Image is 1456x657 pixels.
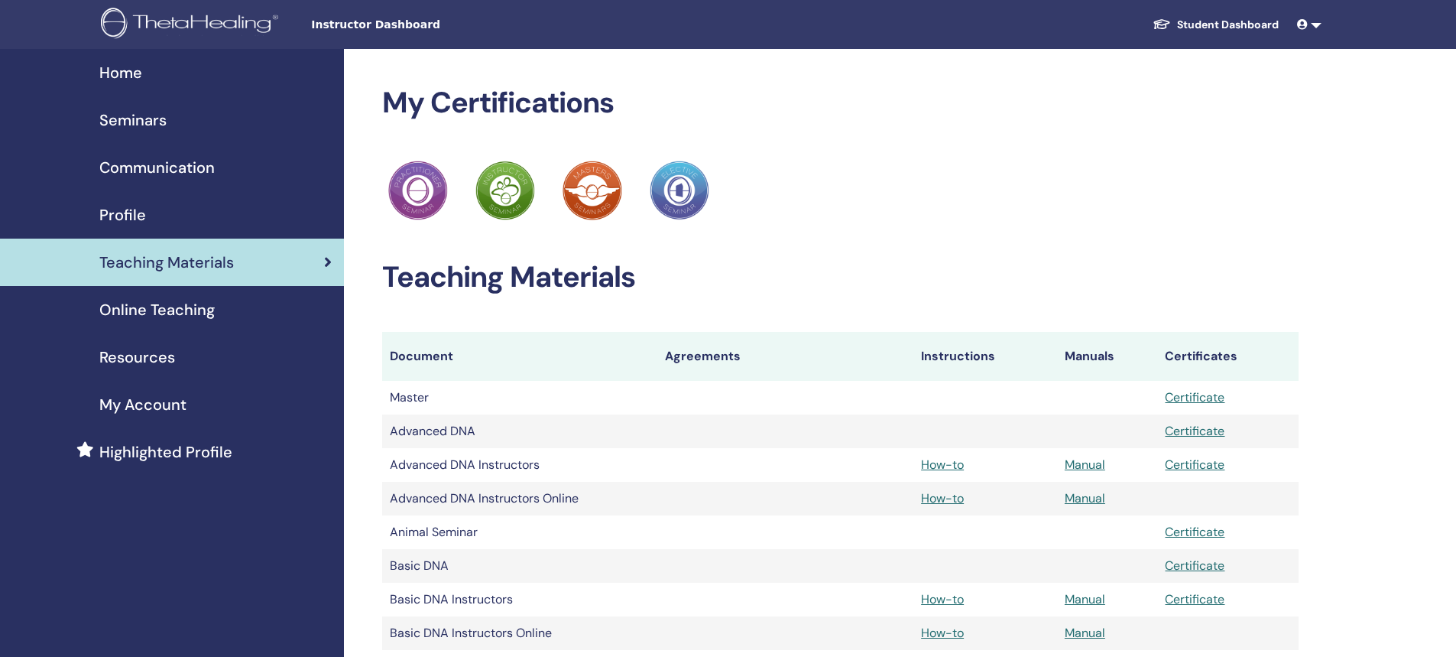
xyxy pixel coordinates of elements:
[99,203,146,226] span: Profile
[382,583,657,616] td: Basic DNA Instructors
[382,616,657,650] td: Basic DNA Instructors Online
[1153,18,1171,31] img: graduation-cap-white.svg
[382,448,657,482] td: Advanced DNA Instructors
[1165,558,1224,574] a: Certificate
[382,381,657,415] td: Master
[913,332,1057,381] th: Instructions
[921,591,964,607] a: How-to
[921,625,964,641] a: How-to
[1157,332,1298,381] th: Certificates
[382,86,1299,121] h2: My Certifications
[475,161,535,220] img: Practitioner
[382,415,657,448] td: Advanced DNA
[382,549,657,583] td: Basic DNA
[1165,423,1224,439] a: Certificate
[1065,457,1105,473] a: Manual
[99,298,215,321] span: Online Teaching
[921,490,964,506] a: How-to
[99,61,142,84] span: Home
[650,161,709,220] img: Practitioner
[1065,490,1105,506] a: Manual
[563,161,622,220] img: Practitioner
[1165,591,1224,607] a: Certificate
[311,17,540,33] span: Instructor Dashboard
[1065,625,1105,641] a: Manual
[382,260,1299,295] h2: Teaching Materials
[382,482,657,516] td: Advanced DNA Instructors Online
[99,109,167,132] span: Seminars
[1165,524,1224,540] a: Certificate
[1057,332,1158,381] th: Manuals
[921,457,964,473] a: How-to
[99,346,175,369] span: Resources
[99,251,234,274] span: Teaching Materials
[388,161,448,220] img: Practitioner
[1065,591,1105,607] a: Manual
[99,393,186,416] span: My Account
[382,332,657,381] th: Document
[99,441,232,463] span: Highlighted Profile
[1165,389,1224,405] a: Certificate
[101,8,284,42] img: logo.png
[1165,457,1224,473] a: Certificate
[382,516,657,549] td: Animal Seminar
[657,332,913,381] th: Agreements
[99,156,215,179] span: Communication
[1140,11,1291,39] a: Student Dashboard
